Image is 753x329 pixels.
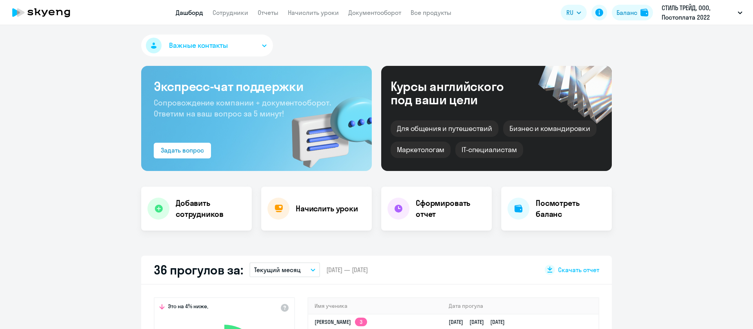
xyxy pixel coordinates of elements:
a: Отчеты [258,9,278,16]
p: СТИЛЬ ТРЕЙД, ООО, Постоплата 2022 [662,3,735,22]
div: Задать вопрос [161,145,204,155]
span: Это на 4% ниже, [168,303,208,312]
button: Задать вопрос [154,143,211,158]
a: Все продукты [411,9,451,16]
span: Сопровождение компании + документооборот. Ответим на ваш вопрос за 5 минут! [154,98,331,118]
th: Имя ученика [308,298,442,314]
h2: 36 прогулов за: [154,262,243,278]
h4: Сформировать отчет [416,198,486,220]
a: Сотрудники [213,9,248,16]
div: Бизнес и командировки [503,120,597,137]
a: [DATE][DATE][DATE] [449,318,511,325]
a: Дашборд [176,9,203,16]
p: Текущий месяц [254,265,301,274]
span: RU [566,8,573,17]
h4: Начислить уроки [296,203,358,214]
button: RU [561,5,587,20]
div: Курсы английского под ваши цели [391,80,525,106]
h4: Посмотреть баланс [536,198,606,220]
div: Баланс [617,8,637,17]
img: balance [640,9,648,16]
button: Текущий месяц [249,262,320,277]
a: [PERSON_NAME]3 [315,318,367,325]
h3: Экспресс-чат поддержки [154,78,359,94]
span: Важные контакты [169,40,228,51]
div: Для общения и путешествий [391,120,498,137]
button: СТИЛЬ ТРЕЙД, ООО, Постоплата 2022 [658,3,746,22]
th: Дата прогула [442,298,598,314]
a: Начислить уроки [288,9,339,16]
div: Маркетологам [391,142,451,158]
h4: Добавить сотрудников [176,198,246,220]
span: Скачать отчет [558,265,599,274]
button: Важные контакты [141,35,273,56]
a: Документооборот [348,9,401,16]
span: [DATE] — [DATE] [326,265,368,274]
button: Балансbalance [612,5,653,20]
img: bg-img [280,83,372,171]
app-skyeng-badge: 3 [355,318,367,326]
div: IT-специалистам [455,142,523,158]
